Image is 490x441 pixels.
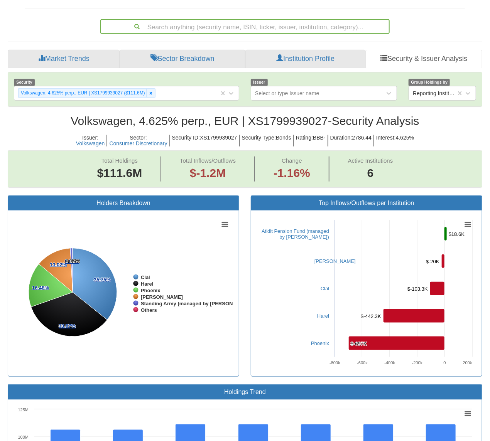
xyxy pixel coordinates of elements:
text: -600k [357,360,368,365]
a: [PERSON_NAME] [314,258,356,264]
a: Market Trends [8,50,120,68]
a: Institution Profile [245,50,366,68]
tspan: $18.6K [449,231,465,237]
text: -200k [412,360,423,365]
a: Security & Issuer Analysis [366,50,482,68]
div: Select or type Issuer name [255,89,319,97]
tspan: $-697K [351,341,367,347]
text: 125M [18,407,29,412]
div: Volkswagen, 4.625% perp., EUR | XS1799939027 ($111.6M) [19,89,146,98]
text: -800k [329,360,340,365]
tspan: 13.02% [50,262,67,268]
a: Harel [317,313,329,319]
a: Phoenix [311,340,329,346]
span: 6 [348,165,393,182]
tspan: Others [141,307,157,313]
h2: Volkswagen, 4.625% perp., EUR | XS1799939027 - Security Analysis [8,114,482,127]
span: Group Holdings by [409,79,450,86]
tspan: 35.75% [94,277,111,283]
tspan: 0.02% [66,258,80,264]
div: Search anything (security name, ISIN, ticker, issuer, institution, category)... [101,20,389,33]
span: $-1.2M [190,167,226,179]
span: Issuer [251,79,268,86]
text: 100M [18,435,29,439]
tspan: Phoenix [141,288,161,293]
h3: Holdings Trend [14,389,476,396]
tspan: $-442.3K [361,313,381,319]
text: -400k [385,360,395,365]
button: Consumer Discretionary [109,141,167,146]
span: Total Holdings [101,157,138,164]
a: Atidit Pension Fund (managed by [PERSON_NAME]) [262,228,329,240]
h3: Holders Breakdown [14,200,233,207]
span: Active Institutions [348,157,393,164]
h5: Security ID : XS1799939027 [170,135,240,147]
tspan: Standing Army (managed by [PERSON_NAME]) [141,301,254,306]
tspan: $-20K [426,259,439,264]
tspan: 0.85% [65,258,79,264]
a: Sector Breakdown [120,50,245,68]
h5: Issuer : [74,135,108,147]
text: 200k [463,360,472,365]
h5: Duration : 2786.44 [328,135,374,147]
h5: Security Type : Bonds [240,135,294,147]
span: $111.6M [97,167,142,179]
tspan: 33.87% [59,323,76,329]
span: Security [14,79,35,86]
tspan: Harel [141,281,154,287]
h3: Top Inflows/Outflows per Institution [257,200,476,207]
tspan: [PERSON_NAME] [141,294,183,300]
a: Clal [321,286,329,291]
h5: Rating : BBB- [294,135,328,147]
tspan: 16.48% [32,285,49,291]
tspan: $-103.3K [407,286,428,292]
h5: Sector : [107,135,170,147]
tspan: Clal [141,274,150,280]
text: 0 [444,360,446,365]
span: Change [282,157,302,164]
div: Reporting Institutions [413,89,457,97]
span: -1.16% [274,165,310,182]
h5: Interest : 4.625% [374,135,416,147]
button: Volkswagen [76,141,105,146]
span: Total Inflows/Outflows [180,157,236,164]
